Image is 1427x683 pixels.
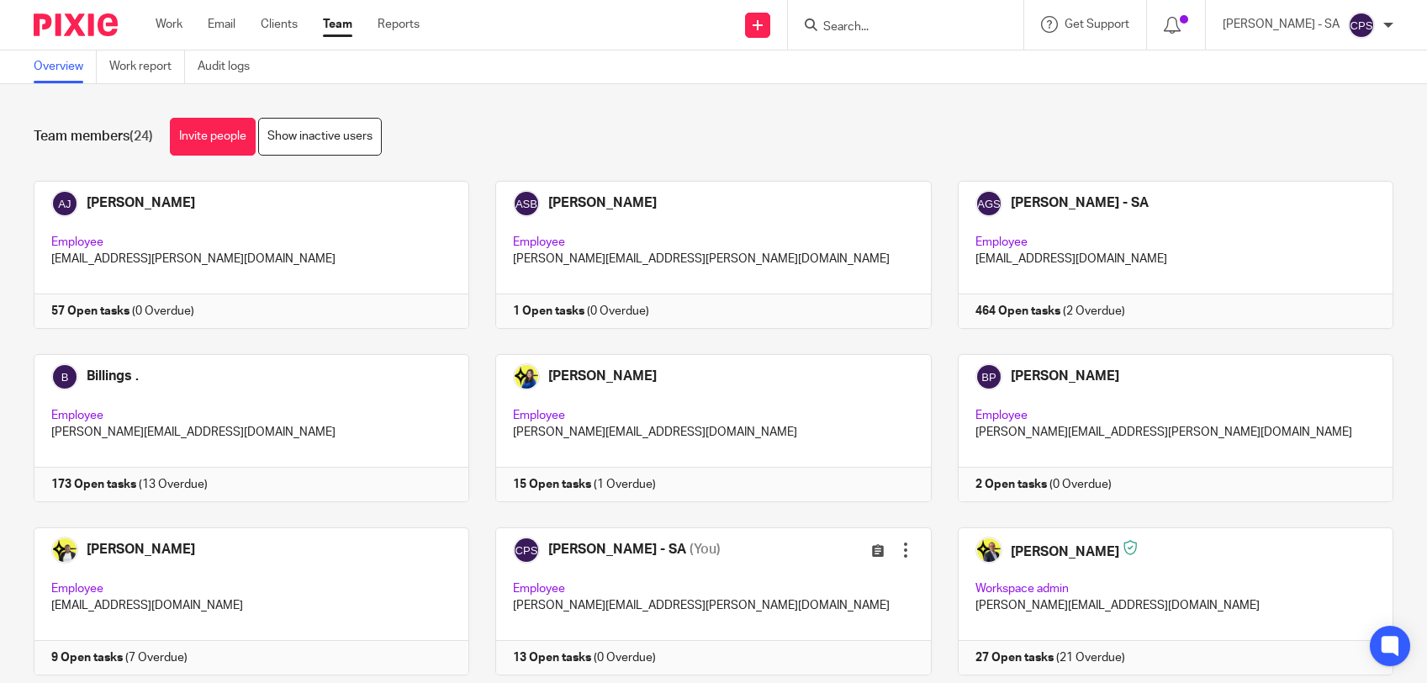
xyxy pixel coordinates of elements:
[198,50,262,83] a: Audit logs
[34,128,153,146] h1: Team members
[1065,19,1129,30] span: Get Support
[156,16,182,33] a: Work
[34,13,118,36] img: Pixie
[109,50,185,83] a: Work report
[129,130,153,143] span: (24)
[822,20,973,35] input: Search
[323,16,352,33] a: Team
[1348,12,1375,39] img: svg%3E
[261,16,298,33] a: Clients
[1223,16,1340,33] p: [PERSON_NAME] - SA
[378,16,420,33] a: Reports
[34,50,97,83] a: Overview
[208,16,235,33] a: Email
[170,118,256,156] a: Invite people
[258,118,382,156] a: Show inactive users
